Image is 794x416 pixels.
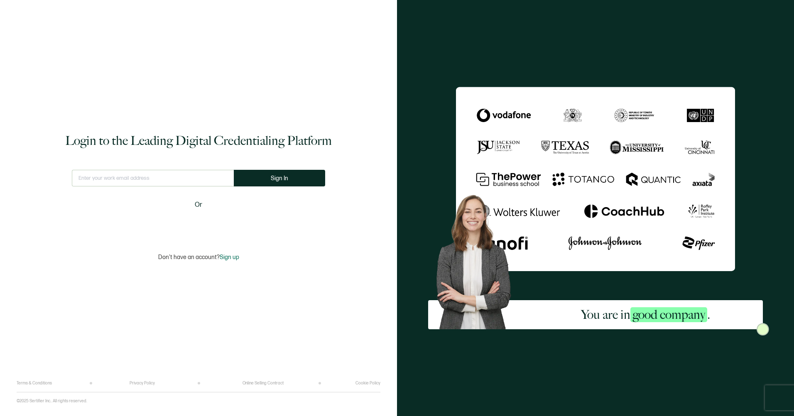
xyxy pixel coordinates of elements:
a: Cookie Policy [355,381,380,386]
span: good company [630,307,707,322]
p: ©2025 Sertifier Inc.. All rights reserved. [17,399,87,404]
a: Online Selling Contract [243,381,284,386]
h2: You are in . [581,306,710,323]
a: Terms & Conditions [17,381,52,386]
h1: Login to the Leading Digital Credentialing Platform [65,132,332,149]
p: Don't have an account? [158,254,239,261]
span: Sign In [271,175,288,181]
button: Sign In [234,170,325,186]
span: Or [195,200,202,210]
img: Sertifier Login [757,323,769,335]
img: Sertifier Login - You are in <span class="strong-h">good company</span>. [456,87,735,271]
img: Sertifier Login - You are in <span class="strong-h">good company</span>. Hero [428,188,529,329]
iframe: Sign in with Google Button [147,215,250,234]
span: Sign up [220,254,239,261]
input: Enter your work email address [72,170,234,186]
a: Privacy Policy [130,381,155,386]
